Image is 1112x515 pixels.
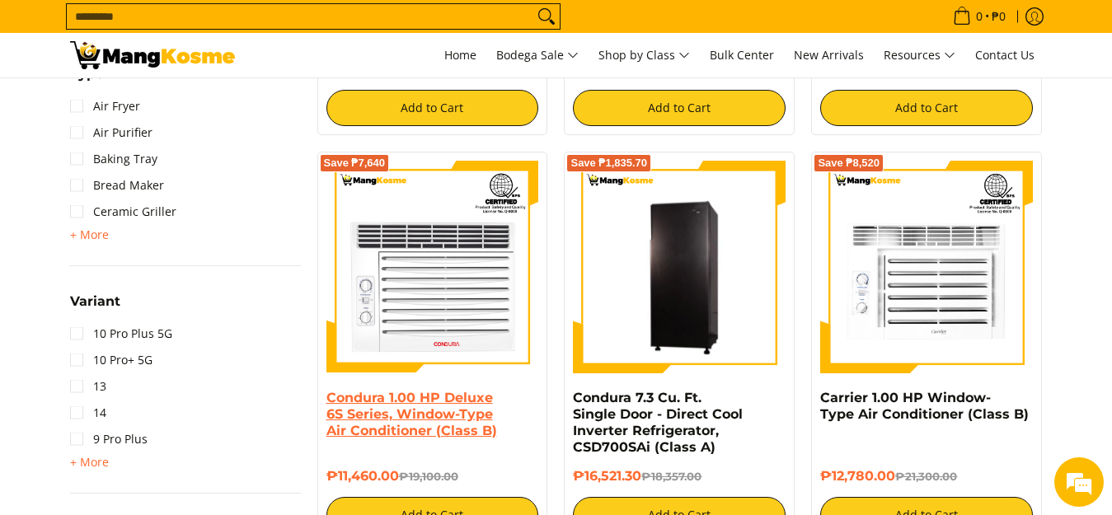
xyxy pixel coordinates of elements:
summary: Open [70,68,104,93]
a: 9 Pro Plus [70,426,148,452]
a: 10 Pro+ 5G [70,347,152,373]
span: Type [70,68,104,81]
span: Bulk Center [710,47,774,63]
a: Carrier 1.00 HP Window-Type Air Conditioner (Class B) [820,390,1029,422]
button: Search [533,4,560,29]
a: Resources [875,33,964,77]
a: Baking Tray [70,146,157,172]
span: + More [70,228,109,241]
button: Add to Cart [573,90,786,126]
img: Condura 1.00 HP Deluxe 6S Series, Window-Type Air Conditioner (Class B) [326,161,539,373]
a: Bodega Sale [488,33,587,77]
a: 14 [70,400,106,426]
span: ₱0 [989,11,1008,22]
a: New Arrivals [786,33,872,77]
a: Air Fryer [70,93,140,119]
textarea: Type your message and hit 'Enter' [8,341,314,399]
span: Save ₱8,520 [818,158,880,168]
button: Add to Cart [326,90,539,126]
img: Carrier 1.00 HP Window-Type Air Conditioner (Class B) [820,161,1033,373]
button: Add to Cart [820,90,1033,126]
span: Shop by Class [598,45,690,66]
summary: Open [70,295,120,321]
span: We're online! [96,153,228,320]
h6: ₱11,460.00 [326,468,539,485]
img: Condura 7.3 Cu. Ft. Single Door - Direct Cool Inverter Refrigerator, CSD700SAi (Class A) [573,163,786,371]
div: Minimize live chat window [270,8,310,48]
span: Variant [70,295,120,308]
span: Contact Us [975,47,1035,63]
a: 13 [70,373,106,400]
a: Contact Us [967,33,1043,77]
h6: ₱12,780.00 [820,468,1033,485]
h6: ₱16,521.30 [573,468,786,485]
span: Resources [884,45,955,66]
nav: Main Menu [251,33,1043,77]
a: Home [436,33,485,77]
span: 0 [974,11,985,22]
div: Chat with us now [86,92,277,114]
span: + More [70,456,109,469]
span: Bodega Sale [496,45,579,66]
span: • [948,7,1011,26]
a: Bread Maker [70,172,164,199]
img: All Products - Home Appliances Warehouse Sale l Mang Kosme [70,41,235,69]
a: Condura 1.00 HP Deluxe 6S Series, Window-Type Air Conditioner (Class B) [326,390,497,438]
a: Bulk Center [701,33,782,77]
a: 10 Pro Plus 5G [70,321,172,347]
del: ₱19,100.00 [399,470,458,483]
a: Condura 7.3 Cu. Ft. Single Door - Direct Cool Inverter Refrigerator, CSD700SAi (Class A) [573,390,743,455]
span: New Arrivals [794,47,864,63]
summary: Open [70,452,109,472]
del: ₱21,300.00 [895,470,957,483]
summary: Open [70,225,109,245]
del: ₱18,357.00 [641,470,701,483]
a: Air Purifier [70,119,152,146]
span: Save ₱1,835.70 [570,158,647,168]
span: Save ₱7,640 [324,158,386,168]
a: Ceramic Griller [70,199,176,225]
a: Shop by Class [590,33,698,77]
span: Home [444,47,476,63]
